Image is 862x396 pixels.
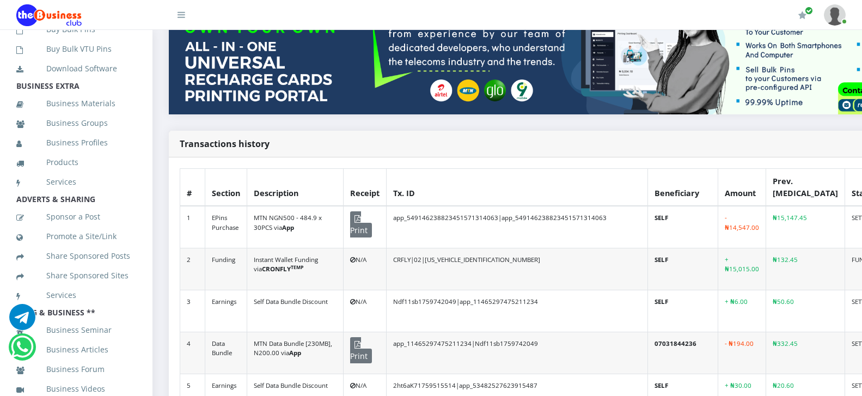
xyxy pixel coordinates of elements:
td: 1 [180,206,205,248]
td: Earnings [205,290,247,332]
td: SELF [648,248,718,290]
a: Chat for support [9,312,35,330]
b: App [289,349,301,357]
td: 2 [180,248,205,290]
th: Beneficiary [648,169,718,206]
th: # [180,169,205,206]
a: Download Software [16,56,136,81]
td: N/A [344,248,387,290]
th: Section [205,169,247,206]
a: Sponsor a Post [16,204,136,229]
td: Ndf11sb1759742049|app_11465297475211234 [387,290,648,332]
a: Business Forum [16,357,136,382]
td: + ₦6.00 [718,290,766,332]
td: - ₦14,547.00 [718,206,766,248]
a: Chat for support [11,342,33,360]
td: Self Data Bundle Discount [247,290,344,332]
td: Funding [205,248,247,290]
a: Services [16,283,136,308]
img: Logo [16,4,82,26]
td: SELF [648,206,718,248]
a: Business Articles [16,337,136,362]
th: Receipt [344,169,387,206]
span: Renew/Upgrade Subscription [805,7,813,15]
a: Share Sponsored Posts [16,243,136,269]
td: - ₦194.00 [718,332,766,374]
td: 3 [180,290,205,332]
td: 07031844236 [648,332,718,374]
td: + ₦15,015.00 [718,248,766,290]
td: Data Bundle [205,332,247,374]
td: 4 [180,332,205,374]
span: Print [350,337,372,363]
b: CRONFLY [262,265,303,273]
a: Share Sponsored Sites [16,263,136,288]
td: ₦132.45 [766,248,845,290]
a: Promote a Site/Link [16,224,136,249]
a: Buy Bulk VTU Pins [16,36,136,62]
i: Renew/Upgrade Subscription [798,11,806,20]
strong: Transactions history [180,138,270,150]
th: Description [247,169,344,206]
img: User [824,4,846,26]
a: Business Materials [16,91,136,116]
th: Prev. [MEDICAL_DATA] [766,169,845,206]
th: Amount [718,169,766,206]
td: SELF [648,290,718,332]
td: app_11465297475211234|Ndf11sb1759742049 [387,332,648,374]
a: Products [16,150,136,175]
span: Print [350,211,372,237]
a: Business Groups [16,111,136,136]
td: app_549146238823451571314063|app_549146238823451571314063 [387,206,648,248]
th: Tx. ID [387,169,648,206]
td: ₦15,147.45 [766,206,845,248]
a: Services [16,169,136,194]
td: CRFLY|02|[US_VEHICLE_IDENTIFICATION_NUMBER] [387,248,648,290]
td: MTN NGN500 - 484.9 x 30PCS via [247,206,344,248]
td: ₦332.45 [766,332,845,374]
td: ₦50.60 [766,290,845,332]
sup: TEMP [291,264,303,271]
td: N/A [344,290,387,332]
td: Instant Wallet Funding via [247,248,344,290]
td: MTN Data Bundle [230MB], N200.00 via [247,332,344,374]
a: Business Seminar [16,318,136,343]
b: App [282,223,294,231]
td: EPins Purchase [205,206,247,248]
a: Business Profiles [16,130,136,155]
